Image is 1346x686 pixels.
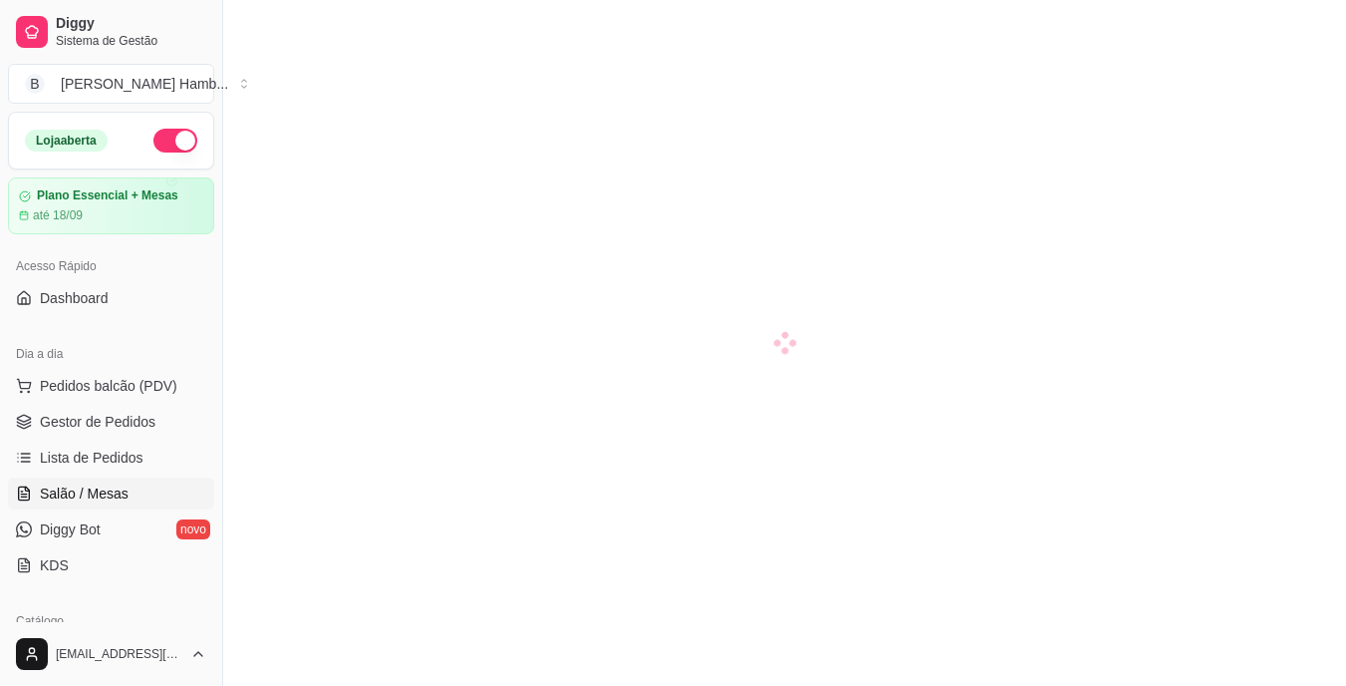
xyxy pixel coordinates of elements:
[8,338,214,370] div: Dia a dia
[25,130,108,152] div: Loja aberta
[8,549,214,581] a: KDS
[153,129,197,153] button: Alterar Status
[8,478,214,510] a: Salão / Mesas
[8,177,214,234] a: Plano Essencial + Mesasaté 18/09
[40,376,177,396] span: Pedidos balcão (PDV)
[8,250,214,282] div: Acesso Rápido
[40,412,155,432] span: Gestor de Pedidos
[8,282,214,314] a: Dashboard
[40,288,109,308] span: Dashboard
[56,646,182,662] span: [EMAIL_ADDRESS][DOMAIN_NAME]
[8,442,214,474] a: Lista de Pedidos
[40,484,129,504] span: Salão / Mesas
[8,514,214,545] a: Diggy Botnovo
[8,8,214,56] a: DiggySistema de Gestão
[56,33,206,49] span: Sistema de Gestão
[8,370,214,402] button: Pedidos balcão (PDV)
[8,64,214,104] button: Select a team
[25,74,45,94] span: B
[8,605,214,637] div: Catálogo
[40,448,143,468] span: Lista de Pedidos
[61,74,228,94] div: [PERSON_NAME] Hamb ...
[8,406,214,438] a: Gestor de Pedidos
[8,630,214,678] button: [EMAIL_ADDRESS][DOMAIN_NAME]
[37,188,178,203] article: Plano Essencial + Mesas
[33,207,83,223] article: até 18/09
[40,519,101,539] span: Diggy Bot
[56,15,206,33] span: Diggy
[40,555,69,575] span: KDS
